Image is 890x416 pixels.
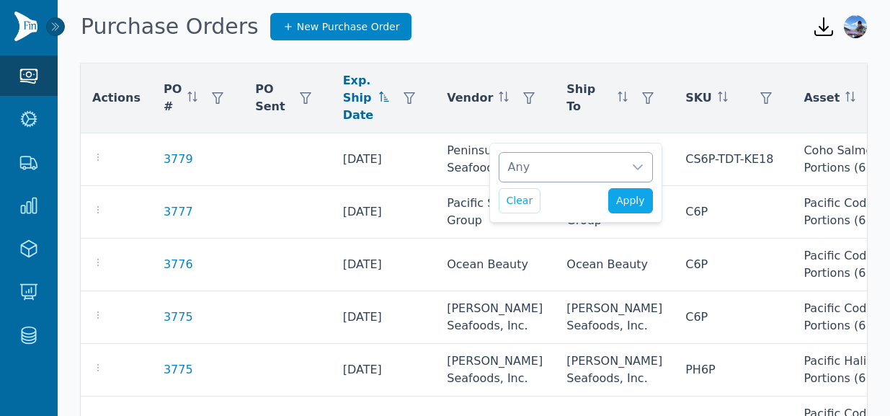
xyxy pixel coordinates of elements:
[435,186,555,239] td: Pacific Seafood Group
[435,239,555,291] td: Ocean Beauty
[674,133,792,186] td: CS6P-TDT-KE18
[674,291,792,344] td: C6P
[164,81,182,115] span: PO #
[331,186,436,239] td: [DATE]
[499,153,623,182] div: Any
[608,188,653,213] button: Apply
[331,133,436,186] td: [DATE]
[164,151,193,168] a: 3779
[499,188,541,213] button: Clear
[297,19,400,34] span: New Purchase Order
[164,309,193,326] a: 3775
[804,89,840,107] span: Asset
[164,203,193,221] a: 3777
[81,14,259,40] h1: Purchase Orders
[674,186,792,239] td: C6P
[674,344,792,397] td: PH6P
[435,291,555,344] td: [PERSON_NAME] Seafoods, Inc.
[844,15,867,38] img: Garrett McMullen
[331,344,436,397] td: [DATE]
[14,12,37,41] img: Finventory
[164,256,193,273] a: 3776
[555,133,674,186] td: Peninsula Seafoods
[343,72,374,124] span: Exp. Ship Date
[447,89,493,107] span: Vendor
[92,89,141,107] span: Actions
[331,239,436,291] td: [DATE]
[164,361,193,379] a: 3775
[555,239,674,291] td: Ocean Beauty
[685,89,712,107] span: SKU
[270,13,412,40] a: New Purchase Order
[435,133,555,186] td: Peninsula Seafoods
[674,239,792,291] td: C6P
[555,344,674,397] td: [PERSON_NAME] Seafoods, Inc.
[331,291,436,344] td: [DATE]
[555,291,674,344] td: [PERSON_NAME] Seafoods, Inc.
[566,81,612,115] span: Ship To
[435,344,555,397] td: [PERSON_NAME] Seafoods, Inc.
[616,193,645,208] span: Apply
[255,81,285,115] span: PO Sent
